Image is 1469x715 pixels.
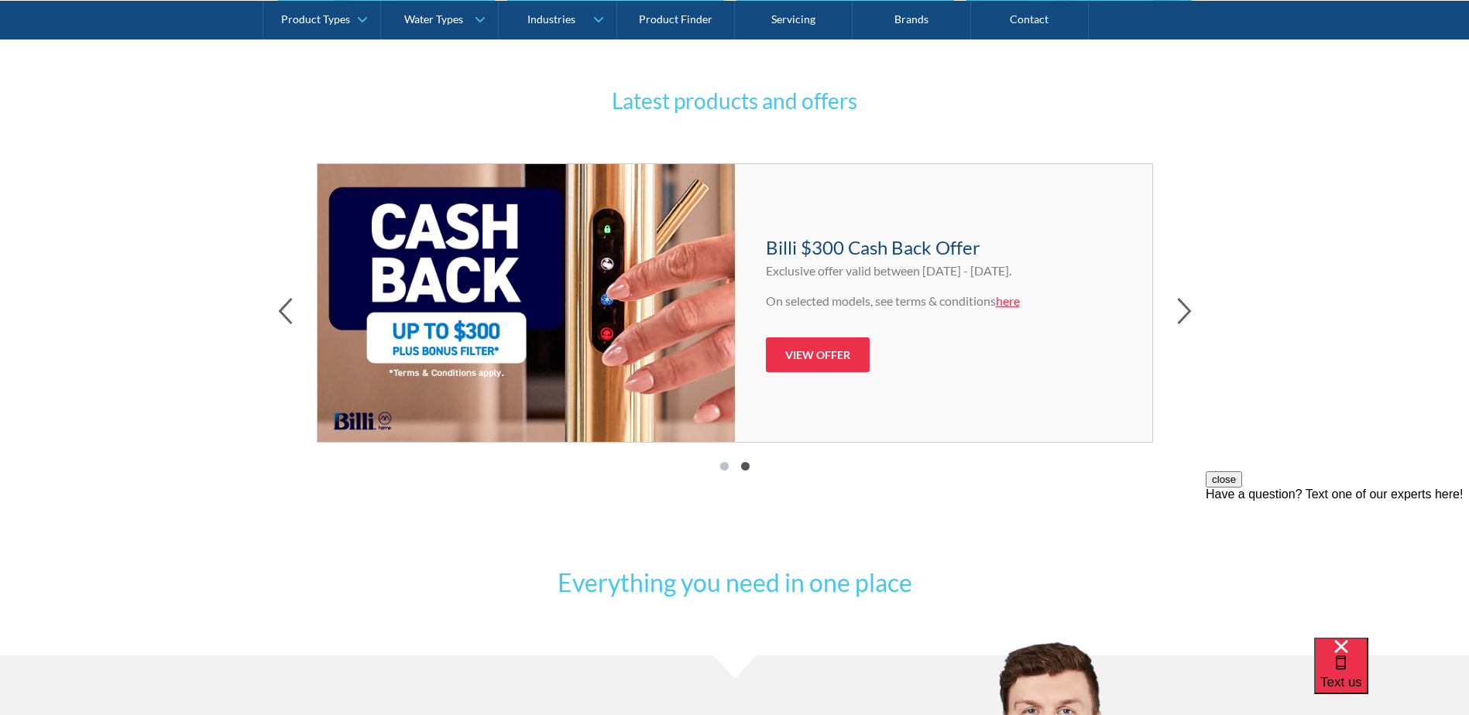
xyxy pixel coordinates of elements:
[317,164,735,442] img: Billi Cash Back Offer $300
[404,12,463,26] div: Water Types
[766,292,1121,310] p: On selected models, see terms & conditions
[433,84,1037,117] h3: Latest products and offers
[766,234,1121,262] h4: Billi $300 Cash Back Offer
[1206,471,1469,657] iframe: podium webchat widget prompt
[766,337,870,372] a: View Offer
[510,564,959,601] h2: Everything you need in one place
[527,12,575,26] div: Industries
[996,293,1020,308] a: here
[766,262,1121,280] p: Exclusive offer valid between [DATE] - [DATE].
[1314,638,1469,715] iframe: podium webchat widget bubble
[281,12,350,26] div: Product Types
